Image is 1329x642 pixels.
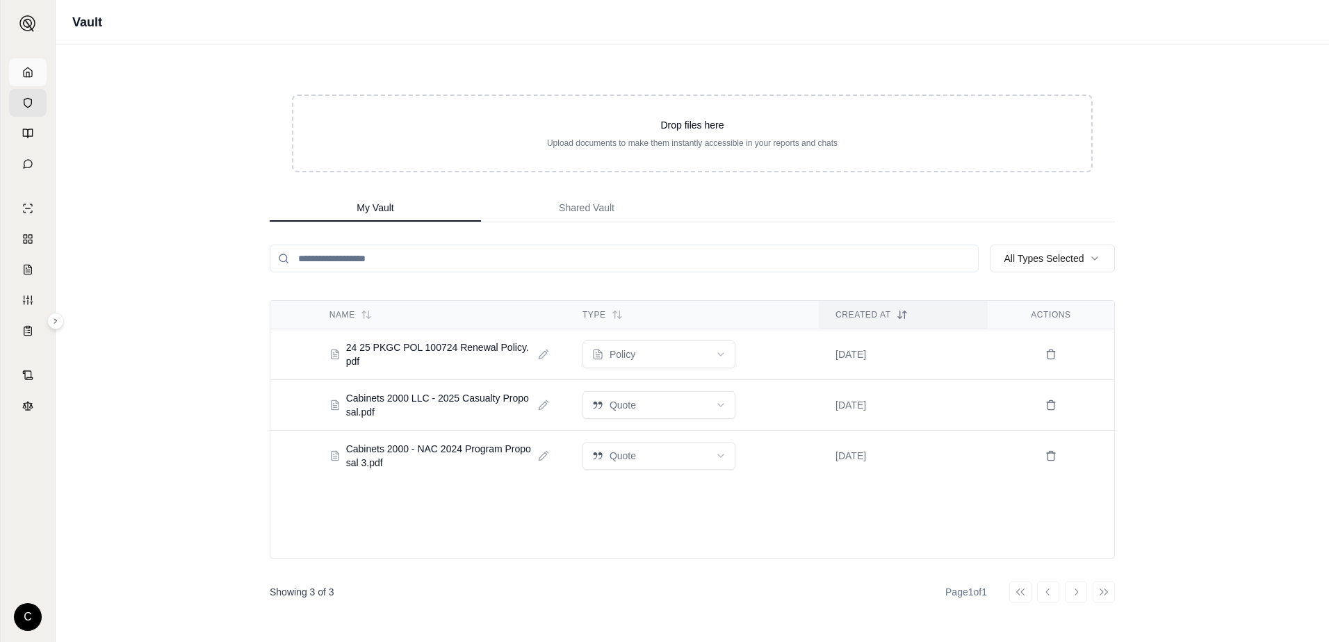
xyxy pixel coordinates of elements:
a: Prompt Library [9,120,47,147]
td: [DATE] [819,380,988,431]
a: Documents Vault [9,89,47,117]
button: Edit document name [538,400,549,411]
button: Edit document name [538,349,549,360]
div: C [14,603,42,631]
td: [DATE] [819,329,988,380]
a: Policy Comparisons [9,225,47,253]
a: Custom Report [9,286,47,314]
button: Delete 24 25 PKGC POL 100724 Renewal Policy.pdf [1040,343,1062,365]
a: Coverage Table [9,317,47,345]
button: Delete Cabinets 2000 - NAC 2024 Program Proposal 3.pdf [1040,445,1062,467]
span: All Types Selected [1004,252,1084,265]
a: Single Policy [9,195,47,222]
div: Created At [835,309,971,320]
div: Page 1 of 1 [945,585,987,599]
button: Cabinets 2000 - NAC 2024 Program Proposal 3.pdf [329,442,532,470]
button: Cabinets 2000 LLC - 2025 Casualty Proposal.pdf [329,391,532,419]
span: 24 25 PKGC POL 100724 Renewal Policy.pdf [346,340,532,368]
span: Shared Vault [559,201,614,215]
a: Claim Coverage [9,256,47,283]
td: [DATE] [819,431,988,481]
a: Legal Search Engine [9,392,47,420]
div: Type [582,309,802,320]
th: Actions [988,301,1114,329]
a: Contract Analysis [9,361,47,389]
p: Upload documents to make them instantly accessible in your reports and chats [316,138,1069,149]
button: 24 25 PKGC POL 100724 Renewal Policy.pdf [329,340,532,368]
button: Delete Cabinets 2000 LLC - 2025 Casualty Proposal.pdf [1040,394,1062,416]
button: All Types Selected [990,245,1115,272]
img: Expand sidebar [19,15,36,32]
span: Cabinets 2000 LLC - 2025 Casualty Proposal.pdf [346,391,532,419]
button: Edit document name [538,450,549,461]
button: Expand sidebar [47,313,64,329]
div: Name [329,309,549,320]
a: Home [9,58,47,86]
span: Cabinets 2000 - NAC 2024 Program Proposal 3.pdf [346,442,532,470]
button: Expand sidebar [14,10,42,38]
p: Drop files here [316,118,1069,132]
a: Chat [9,150,47,178]
p: Showing 3 of 3 [270,585,334,599]
h1: Vault [72,13,102,32]
span: My Vault [357,201,393,215]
